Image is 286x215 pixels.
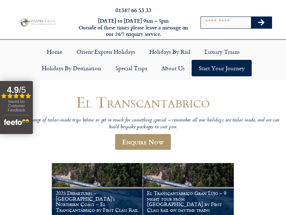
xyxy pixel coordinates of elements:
h6: [DATE] to [DATE] 9am – 5pm Outside of these times please leave a message on our 24/7 enquiry serv... [78,18,189,38]
a: Start your Journey [192,60,252,76]
a: Luxury Trains [197,43,247,60]
a: Holidays by Rail [142,43,197,60]
p: Browse our range of tailor-made trips below or get in touch for something special – remember all ... [6,117,280,130]
a: Orient Express Holidays [69,43,142,60]
h1: El Transcantábrico Gran Lujo – 9 night tour from [GEOGRAPHIC_DATA] by First Class rail on daytime... [147,190,230,213]
button: Search [251,17,272,28]
a: Special Trips [108,60,154,76]
a: 01347 66 53 33 [115,6,151,14]
a: About Us [154,60,192,76]
img: Planet Rail Train Holidays Logo [19,18,57,27]
a: Home [40,43,69,60]
h1: 2025 Departures -[GEOGRAPHIC_DATA]’s Northern Coast – El Transcantábrico by First Class Rail [56,190,139,213]
h1: El Transcantabrico [6,94,280,110]
a: Holidays by Destination [35,60,108,76]
a: Enquire Now [115,134,171,150]
nav: Menu [4,43,282,76]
